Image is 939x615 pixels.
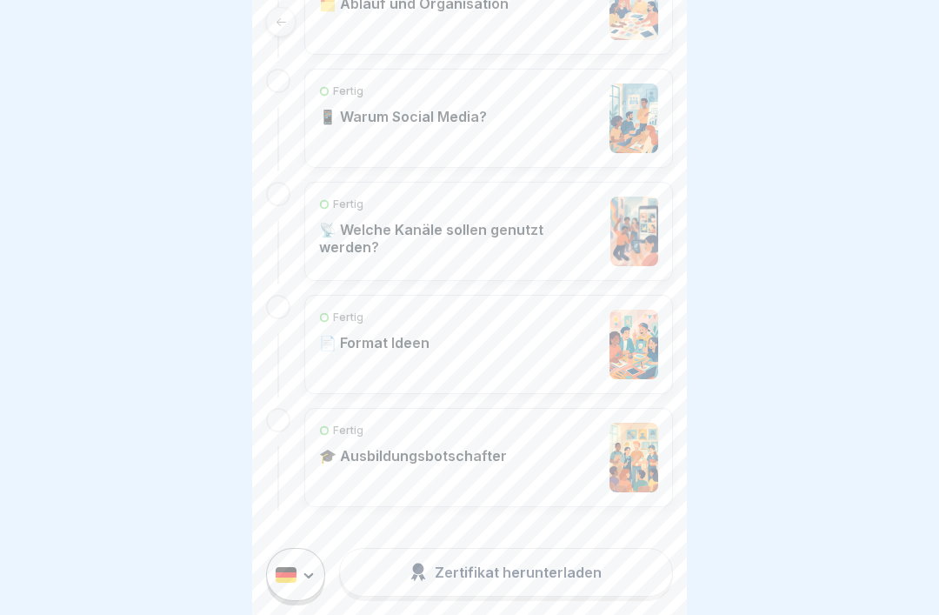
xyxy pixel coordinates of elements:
a: Fertig📱 Warum Social Media? [319,84,658,153]
div: Zertifikat herunterladen [410,563,602,582]
button: Zertifikat herunterladen [339,548,673,597]
p: 📱 Warum Social Media? [319,108,487,125]
p: 🎓 Ausbildungsbotschafter [319,447,507,465]
img: jpsst9f6bhvgifktzgtu5eru.png [609,423,658,492]
img: mukuocmkaaakp1doysei6hxs.png [609,84,658,153]
p: Fertig [333,310,363,325]
p: Fertig [333,423,363,438]
p: 📄 Format Ideen [319,334,430,351]
a: Fertig🎓 Ausbildungsbotschafter [319,423,658,492]
img: oo9vl3bkrqnxv720843qlyio.png [609,310,658,379]
p: 📡 Welche Kanäle sollen genutzt werden? [319,221,602,256]
a: Fertig📡 Welche Kanäle sollen genutzt werden? [319,197,658,266]
p: Fertig [333,197,363,212]
img: ils0g6rkxmfq1o1jbzr13sd4.png [610,197,658,266]
a: Fertig📄 Format Ideen [319,310,658,379]
p: Fertig [333,84,363,99]
img: de.svg [276,567,296,583]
